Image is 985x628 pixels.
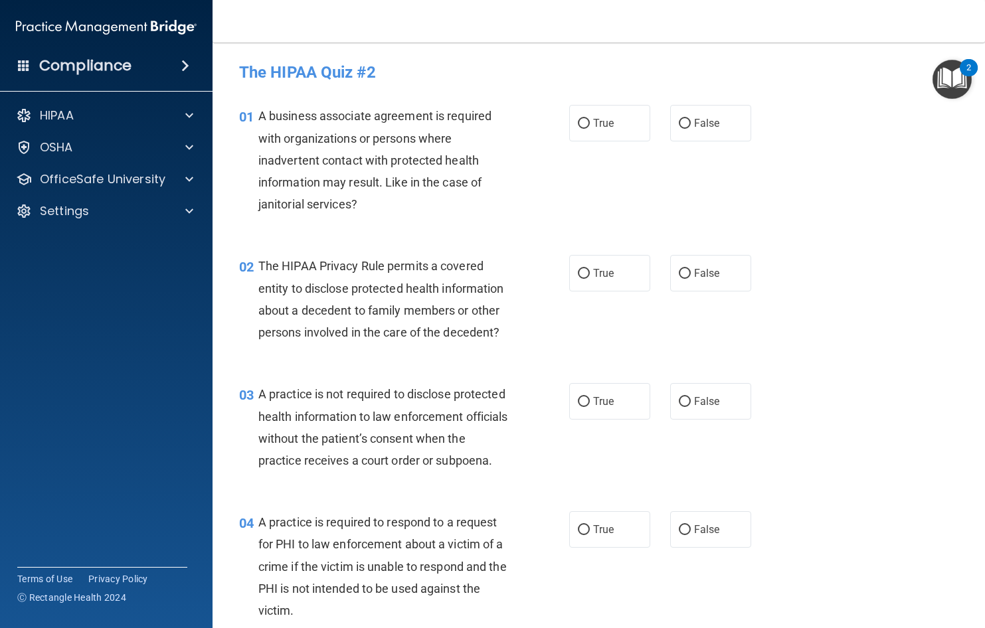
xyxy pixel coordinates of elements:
span: False [694,395,720,408]
span: True [593,117,614,129]
span: The HIPAA Privacy Rule permits a covered entity to disclose protected health information about a ... [258,259,504,339]
span: Ⓒ Rectangle Health 2024 [17,591,126,604]
p: Settings [40,203,89,219]
input: False [679,397,691,407]
span: 04 [239,515,254,531]
span: True [593,395,614,408]
button: Open Resource Center, 2 new notifications [933,60,972,99]
p: HIPAA [40,108,74,123]
input: False [679,119,691,129]
span: 02 [239,259,254,275]
span: True [593,523,614,536]
input: True [578,269,590,279]
span: False [694,267,720,279]
p: OfficeSafe University [40,171,165,187]
a: HIPAA [16,108,193,123]
span: A business associate agreement is required with organizations or persons where inadvertent contac... [258,109,492,211]
span: A practice is not required to disclose protected health information to law enforcement officials ... [258,387,508,467]
div: 2 [966,68,971,85]
span: False [694,117,720,129]
span: 03 [239,387,254,403]
input: True [578,119,590,129]
p: OSHA [40,139,73,155]
img: PMB logo [16,14,197,40]
a: Settings [16,203,193,219]
h4: The HIPAA Quiz #2 [239,64,958,81]
input: True [578,397,590,407]
h4: Compliance [39,56,132,75]
input: False [679,525,691,535]
input: True [578,525,590,535]
span: 01 [239,109,254,125]
input: False [679,269,691,279]
a: Privacy Policy [88,572,148,586]
a: Terms of Use [17,572,72,586]
a: OfficeSafe University [16,171,193,187]
a: OSHA [16,139,193,155]
span: False [694,523,720,536]
span: True [593,267,614,279]
span: A practice is required to respond to a request for PHI to law enforcement about a victim of a cri... [258,515,507,617]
